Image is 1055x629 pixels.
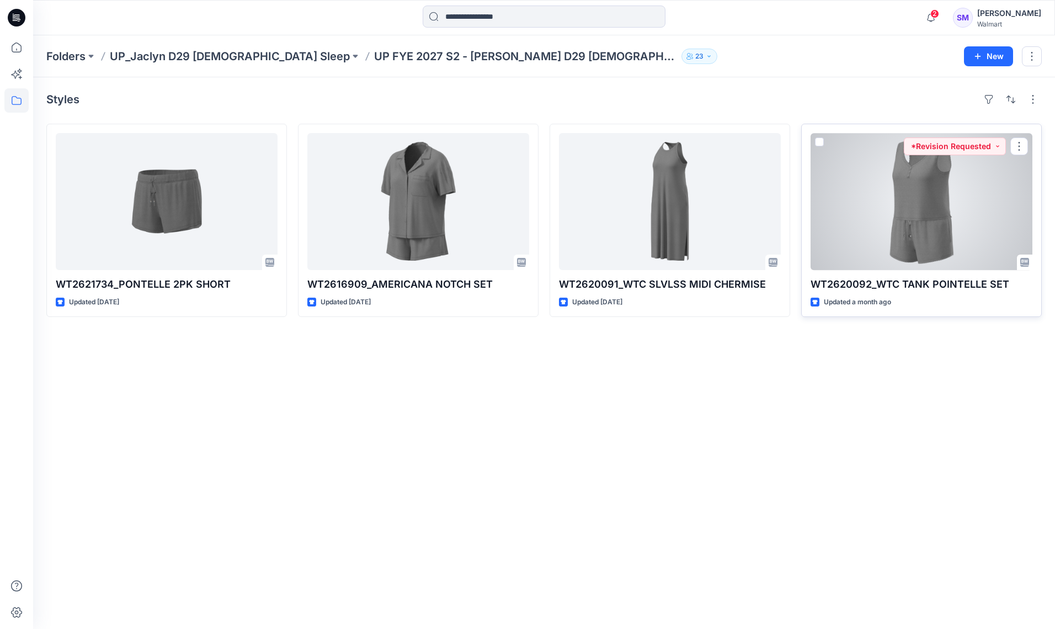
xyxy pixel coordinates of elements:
[572,297,622,308] p: Updated [DATE]
[374,49,677,64] p: UP FYE 2027 S2 - [PERSON_NAME] D29 [DEMOGRAPHIC_DATA] Sleepwear
[811,133,1032,270] a: WT2620092_WTC TANK POINTELLE SET
[681,49,717,64] button: 23
[953,8,973,28] div: SM
[559,277,781,292] p: WT2620091_WTC SLVLSS MIDI CHERMISE
[695,50,704,62] p: 23
[307,133,529,270] a: WT2616909_AMERICANA NOTCH SET
[824,297,891,308] p: Updated a month ago
[321,297,371,308] p: Updated [DATE]
[977,7,1041,20] div: [PERSON_NAME]
[559,133,781,270] a: WT2620091_WTC SLVLSS MIDI CHERMISE
[307,277,529,292] p: WT2616909_AMERICANA NOTCH SET
[46,93,79,106] h4: Styles
[56,133,278,270] a: WT2621734_PONTELLE 2PK SHORT
[56,277,278,292] p: WT2621734_PONTELLE 2PK SHORT
[930,9,939,18] span: 2
[110,49,350,64] a: UP_Jaclyn D29 [DEMOGRAPHIC_DATA] Sleep
[46,49,86,64] a: Folders
[69,297,119,308] p: Updated [DATE]
[811,277,1032,292] p: WT2620092_WTC TANK POINTELLE SET
[977,20,1041,28] div: Walmart
[964,46,1013,66] button: New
